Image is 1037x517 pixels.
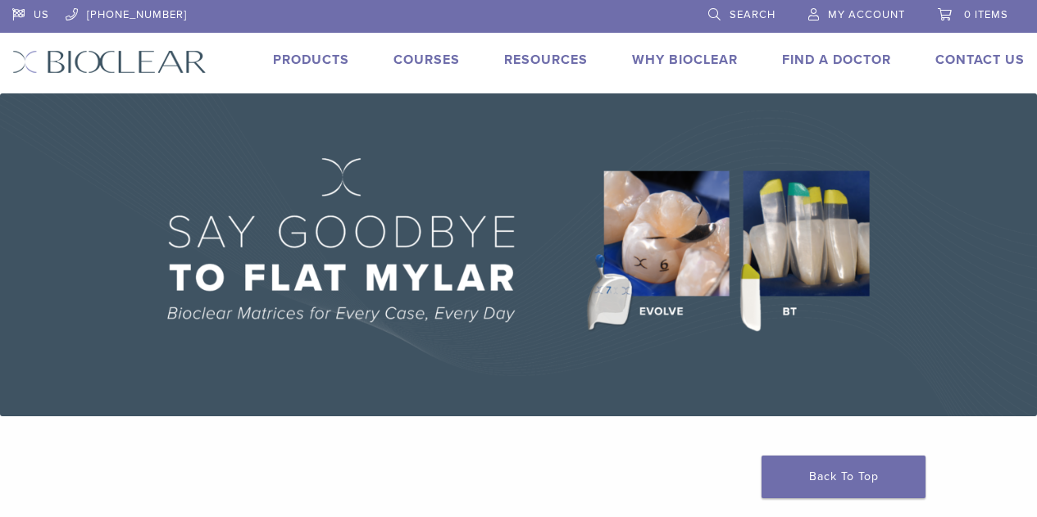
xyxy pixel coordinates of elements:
[12,50,207,74] img: Bioclear
[393,52,460,68] a: Courses
[632,52,738,68] a: Why Bioclear
[762,456,926,498] a: Back To Top
[273,52,349,68] a: Products
[828,8,905,21] span: My Account
[504,52,588,68] a: Resources
[730,8,775,21] span: Search
[964,8,1008,21] span: 0 items
[935,52,1025,68] a: Contact Us
[782,52,891,68] a: Find A Doctor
